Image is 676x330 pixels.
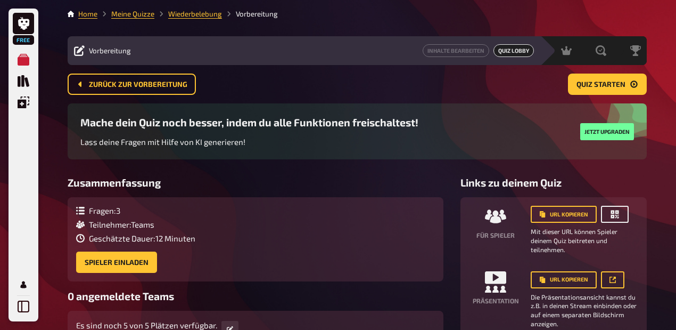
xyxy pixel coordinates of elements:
[68,176,443,189] h3: Zusammenfassung
[580,123,634,140] button: Jetzt upgraden
[13,92,34,113] a: Einblendungen
[13,274,34,295] a: Mein Konto
[154,9,222,19] li: Wiederbelebung
[80,137,245,147] span: Lass deine Fragen mit Hilfe von KI generieren!
[97,9,154,19] li: Meine Quizze
[460,176,647,189] h3: Links zu deinem Quiz
[68,74,196,95] button: Zurück zur Vorbereitung
[111,10,154,18] a: Meine Quizze
[13,70,34,92] a: Quiz Sammlung
[493,44,534,57] span: Quiz Lobby
[576,81,625,88] span: Quiz starten
[531,271,597,288] button: URL kopieren
[89,81,187,88] span: Zurück zur Vorbereitung
[473,297,519,304] h4: Präsentation
[89,234,195,243] span: Geschätzte Dauer : 12 Minuten
[531,206,597,223] button: URL kopieren
[568,74,647,95] button: Quiz starten
[76,252,157,273] button: Spieler einladen
[531,293,638,328] small: Die Präsentationsansicht kannst du z.B. in deinen Stream einbinden oder auf einem separaten Bilds...
[76,206,195,215] div: Fragen : 3
[423,44,489,57] a: Inhalte Bearbeiten
[14,37,33,43] span: Free
[13,49,34,70] a: Meine Quizze
[78,10,97,18] a: Home
[89,220,154,229] span: Teilnehmer : Teams
[78,9,97,19] li: Home
[80,116,418,128] h3: Mache dein Quiz noch besser, indem du alle Funktionen freischaltest!
[531,227,638,254] small: Mit dieser URL können Spieler deinem Quiz beitreten und teilnehmen.
[168,10,222,18] a: Wiederbelebung
[476,231,515,239] h4: Für Spieler
[68,290,443,302] h3: 0 angemeldete Teams
[222,9,278,19] li: Vorbereitung
[89,46,131,55] span: Vorbereitung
